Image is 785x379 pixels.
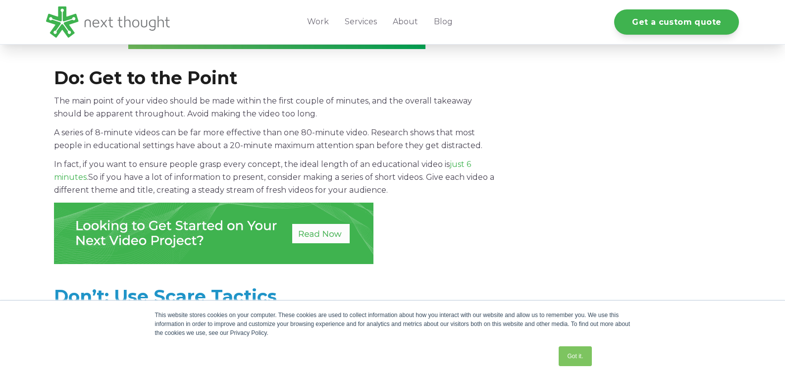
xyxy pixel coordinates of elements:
[54,160,450,169] span: In fact, if you want to ensure people grasp every concept, the ideal length of an educational vid...
[54,203,373,264] img: New Call-to-action
[54,126,500,152] p: A series of 8-minute videos can be far more effective than one 80-minute video. Research shows th...
[87,172,88,182] span: .
[614,9,739,35] a: Get a custom quote
[54,95,500,120] p: The main point of your video should be made within the first couple of minutes, and the overall t...
[155,311,630,337] div: This website stores cookies on your computer. These cookies are used to collect information about...
[559,346,591,366] a: Got it.
[46,6,170,38] img: LG - NextThought Logo
[54,158,500,197] p: So if you have a lot of information to present, consider making a series of short videos. Give ea...
[54,285,277,307] span: Don’t: Use Scare Tactics
[54,160,471,182] a: just 6 minutes
[54,67,237,89] span: Do: Get to the Point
